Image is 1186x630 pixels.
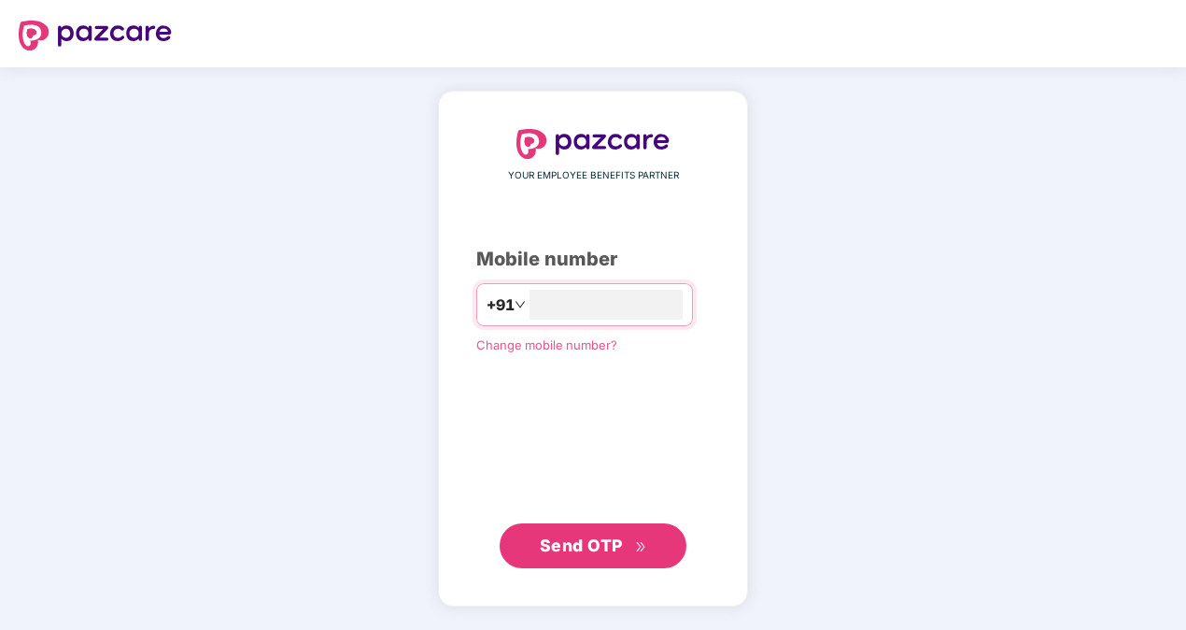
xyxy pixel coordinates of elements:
[487,294,515,317] span: +91
[515,299,526,310] span: down
[476,245,710,274] div: Mobile number
[500,523,686,568] button: Send OTPdouble-right
[19,21,172,50] img: logo
[540,536,623,555] span: Send OTP
[635,541,647,553] span: double-right
[516,129,670,159] img: logo
[476,337,617,352] a: Change mobile number?
[508,168,679,183] span: YOUR EMPLOYEE BENEFITS PARTNER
